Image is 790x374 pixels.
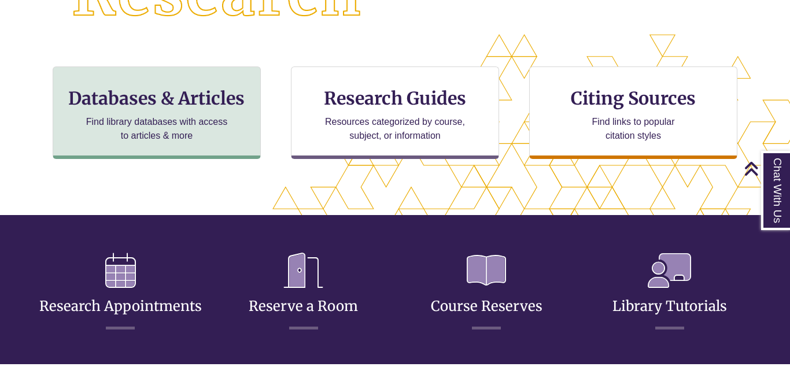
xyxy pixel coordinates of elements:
[62,87,251,109] h3: Databases & Articles
[82,115,232,143] p: Find library databases with access to articles & more
[744,161,787,176] a: Back to Top
[320,115,471,143] p: Resources categorized by course, subject, or information
[301,87,489,109] h3: Research Guides
[529,66,737,159] a: Citing Sources Find links to popular citation styles
[563,87,704,109] h3: Citing Sources
[291,66,499,159] a: Research Guides Resources categorized by course, subject, or information
[39,269,202,315] a: Research Appointments
[53,66,261,159] a: Databases & Articles Find library databases with access to articles & more
[431,269,542,315] a: Course Reserves
[612,269,727,315] a: Library Tutorials
[249,269,358,315] a: Reserve a Room
[577,115,690,143] p: Find links to popular citation styles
